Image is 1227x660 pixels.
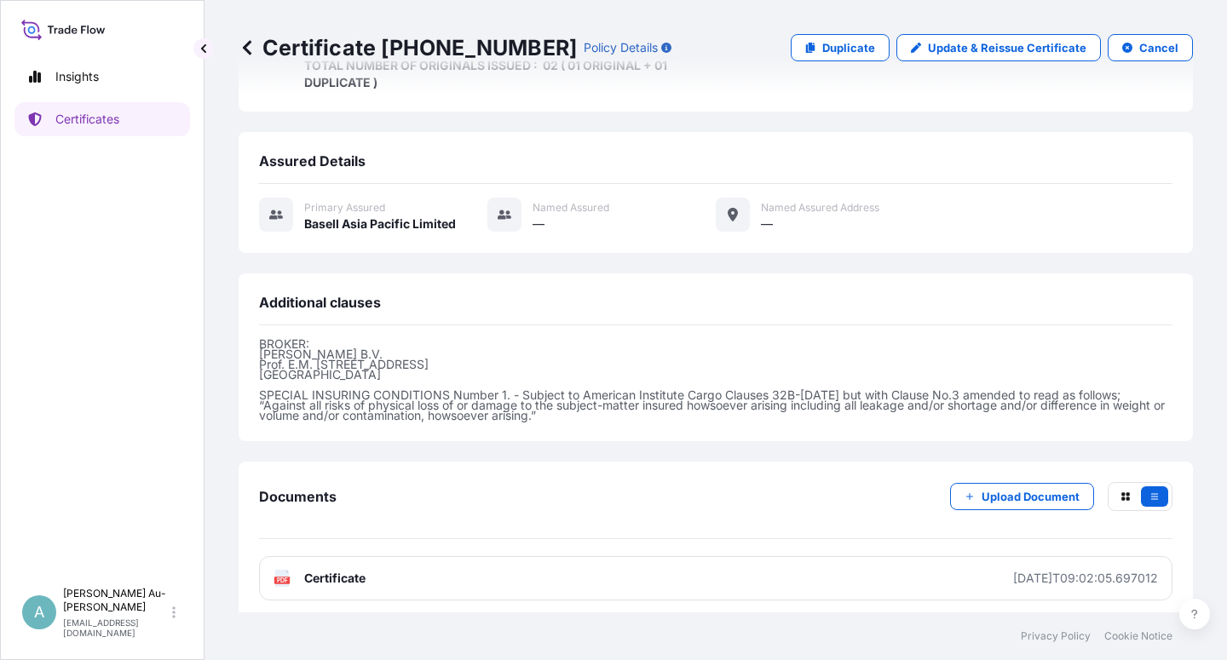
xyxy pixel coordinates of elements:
a: Insights [14,60,190,94]
a: Privacy Policy [1021,629,1091,643]
a: Update & Reissue Certificate [896,34,1101,61]
span: Assured Details [259,152,366,169]
a: PDFCertificate[DATE]T09:02:05.697012 [259,556,1172,600]
span: — [761,215,773,232]
div: [DATE]T09:02:05.697012 [1013,570,1158,587]
p: [EMAIL_ADDRESS][DOMAIN_NAME] [63,617,169,638]
span: A [34,604,44,621]
span: Primary assured [304,201,385,215]
span: Basell Asia Pacific Limited [304,215,456,232]
p: Insights [55,68,99,85]
a: Certificates [14,102,190,136]
a: Cookie Notice [1104,629,1172,643]
span: Documents [259,488,337,505]
p: BROKER: [PERSON_NAME] B.V. Prof. E.M. [STREET_ADDRESS] [GEOGRAPHIC_DATA] SPECIAL INSURING CONDITI... [259,339,1172,421]
a: Duplicate [791,34,890,61]
p: Cancel [1139,39,1178,56]
p: Policy Details [584,39,658,56]
span: Additional clauses [259,294,381,311]
p: Update & Reissue Certificate [928,39,1086,56]
p: Upload Document [982,488,1080,505]
span: — [533,215,544,232]
button: Upload Document [950,483,1094,510]
span: Named Assured [533,201,609,215]
span: Certificate [304,570,366,587]
p: Certificate [PHONE_NUMBER] [239,34,577,61]
p: Certificates [55,111,119,128]
text: PDF [277,577,288,583]
p: Duplicate [822,39,875,56]
span: Named Assured Address [761,201,879,215]
p: [PERSON_NAME] Au-[PERSON_NAME] [63,587,169,614]
button: Cancel [1108,34,1193,61]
